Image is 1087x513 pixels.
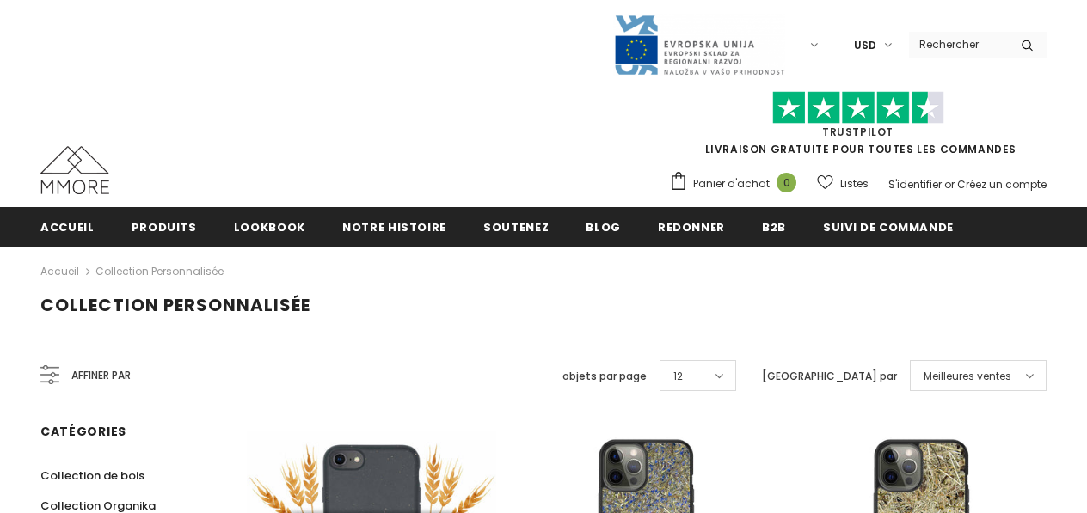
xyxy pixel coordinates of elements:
a: Accueil [40,207,95,246]
span: LIVRAISON GRATUITE POUR TOUTES LES COMMANDES [669,99,1047,156]
a: Accueil [40,261,79,282]
span: Listes [840,175,869,192]
span: Meilleures ventes [924,368,1011,385]
a: Lookbook [234,207,305,246]
span: Affiner par [71,366,131,385]
span: or [944,177,955,192]
span: Redonner [658,219,725,235]
a: Panier d'achat 0 [669,171,805,197]
a: Listes [817,168,869,198]
a: Collection personnalisée [95,264,224,278]
span: Suivi de commande [823,219,954,235]
a: Notre histoire [342,207,446,246]
img: Cas MMORE [40,146,109,194]
span: Notre histoire [342,219,446,235]
a: S'identifier [888,177,942,192]
a: TrustPilot [822,125,894,139]
a: Suivi de commande [823,207,954,246]
a: Produits [132,207,197,246]
span: Blog [586,219,621,235]
a: soutenez [483,207,549,246]
span: Collection de bois [40,467,144,484]
a: Créez un compte [957,177,1047,192]
a: Blog [586,207,621,246]
label: [GEOGRAPHIC_DATA] par [762,368,897,385]
span: soutenez [483,219,549,235]
label: objets par page [562,368,647,385]
a: Javni Razpis [613,37,785,52]
span: Lookbook [234,219,305,235]
input: Search Site [909,32,1008,57]
span: Accueil [40,219,95,235]
img: Faites confiance aux étoiles pilotes [772,91,944,125]
span: 12 [673,368,683,385]
span: 0 [777,173,796,192]
span: USD [854,37,876,54]
a: B2B [762,207,786,246]
span: Produits [132,219,197,235]
a: Collection de bois [40,461,144,491]
span: Collection personnalisée [40,293,310,317]
span: Catégories [40,423,126,440]
span: Panier d'achat [693,175,770,192]
span: B2B [762,219,786,235]
img: Javni Razpis [613,14,785,76]
a: Redonner [658,207,725,246]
